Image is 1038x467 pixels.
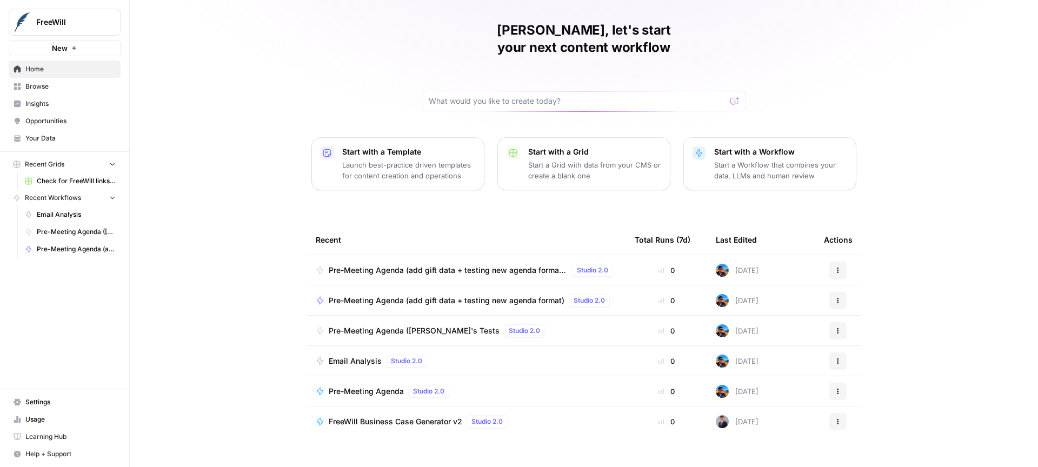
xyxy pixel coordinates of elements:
a: FreeWill Business Case Generator v2Studio 2.0 [316,415,617,428]
button: Start with a GridStart a Grid with data from your CMS or create a blank one [497,137,670,190]
span: FreeWill Business Case Generator v2 [329,416,462,427]
div: 0 [635,386,698,397]
a: Settings [9,393,121,411]
p: Start with a Grid [528,146,661,157]
span: New [52,43,68,54]
span: Studio 2.0 [577,265,608,275]
div: 0 [635,295,698,306]
a: Opportunities [9,112,121,130]
span: Browse [25,82,116,91]
span: Email Analysis [329,356,382,366]
a: Email Analysis [20,206,121,223]
a: Pre-Meeting AgendaStudio 2.0 [316,385,617,398]
div: [DATE] [716,294,758,307]
div: [DATE] [716,324,758,337]
input: What would you like to create today? [429,96,726,106]
img: guc7rct96eu9q91jrjlizde27aab [716,264,729,277]
span: Pre-Meeting Agenda ([PERSON_NAME]'s Tests [329,325,500,336]
button: Workspace: FreeWill [9,9,121,36]
span: Check for FreeWill links on partner's external website [37,176,116,186]
p: Start a Grid with data from your CMS or create a blank one [528,159,661,181]
a: Pre-Meeting Agenda (add gift data + testing new agenda format) (Will's Test)Studio 2.0 [316,264,617,277]
span: Studio 2.0 [471,417,503,426]
span: Studio 2.0 [574,296,605,305]
span: Recent Workflows [25,193,81,203]
div: Recent [316,225,617,255]
span: Learning Hub [25,432,116,442]
img: 7iywmhujuwbtkn7cz9j8dub3fx6c [716,415,729,428]
span: Pre-Meeting Agenda [329,386,404,397]
div: [DATE] [716,415,758,428]
span: Settings [25,397,116,407]
p: Start with a Template [342,146,475,157]
img: guc7rct96eu9q91jrjlizde27aab [716,294,729,307]
button: Start with a TemplateLaunch best-practice driven templates for content creation and operations [311,137,484,190]
button: Recent Workflows [9,190,121,206]
a: Learning Hub [9,428,121,445]
a: Email AnalysisStudio 2.0 [316,355,617,368]
img: guc7rct96eu9q91jrjlizde27aab [716,324,729,337]
p: Start with a Workflow [714,146,847,157]
span: Help + Support [25,449,116,459]
span: Studio 2.0 [413,386,444,396]
div: [DATE] [716,264,758,277]
button: Recent Grids [9,156,121,172]
div: 0 [635,265,698,276]
span: Pre-Meeting Agenda (add gift data + testing new agenda format) [329,295,564,306]
span: Opportunities [25,116,116,126]
div: [DATE] [716,385,758,398]
span: Home [25,64,116,74]
span: Email Analysis [37,210,116,219]
span: Pre-Meeting Agenda ([PERSON_NAME]'s Tests [37,227,116,237]
div: Actions [824,225,853,255]
p: Start a Workflow that combines your data, LLMs and human review [714,159,847,181]
div: [DATE] [716,355,758,368]
a: Pre-Meeting Agenda (add gift data + testing new agenda format) [20,241,121,258]
div: Total Runs (7d) [635,225,690,255]
a: Your Data [9,130,121,147]
img: FreeWill Logo [12,12,32,32]
h1: [PERSON_NAME], let's start your next content workflow [422,22,746,56]
a: Insights [9,95,121,112]
a: Home [9,61,121,78]
a: Pre-Meeting Agenda (add gift data + testing new agenda format)Studio 2.0 [316,294,617,307]
span: FreeWill [36,17,102,28]
a: Pre-Meeting Agenda ([PERSON_NAME]'s TestsStudio 2.0 [316,324,617,337]
div: 0 [635,416,698,427]
a: Browse [9,78,121,95]
span: Your Data [25,134,116,143]
span: Studio 2.0 [391,356,422,366]
button: New [9,40,121,56]
a: Usage [9,411,121,428]
div: 0 [635,356,698,366]
a: Check for FreeWill links on partner's external website [20,172,121,190]
span: Pre-Meeting Agenda (add gift data + testing new agenda format) (Will's Test) [329,265,568,276]
img: guc7rct96eu9q91jrjlizde27aab [716,385,729,398]
span: Insights [25,99,116,109]
a: Pre-Meeting Agenda ([PERSON_NAME]'s Tests [20,223,121,241]
span: Studio 2.0 [509,326,540,336]
button: Start with a WorkflowStart a Workflow that combines your data, LLMs and human review [683,137,856,190]
div: 0 [635,325,698,336]
img: guc7rct96eu9q91jrjlizde27aab [716,355,729,368]
span: Recent Grids [25,159,64,169]
span: Usage [25,415,116,424]
div: Last Edited [716,225,757,255]
span: Pre-Meeting Agenda (add gift data + testing new agenda format) [37,244,116,254]
p: Launch best-practice driven templates for content creation and operations [342,159,475,181]
button: Help + Support [9,445,121,463]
